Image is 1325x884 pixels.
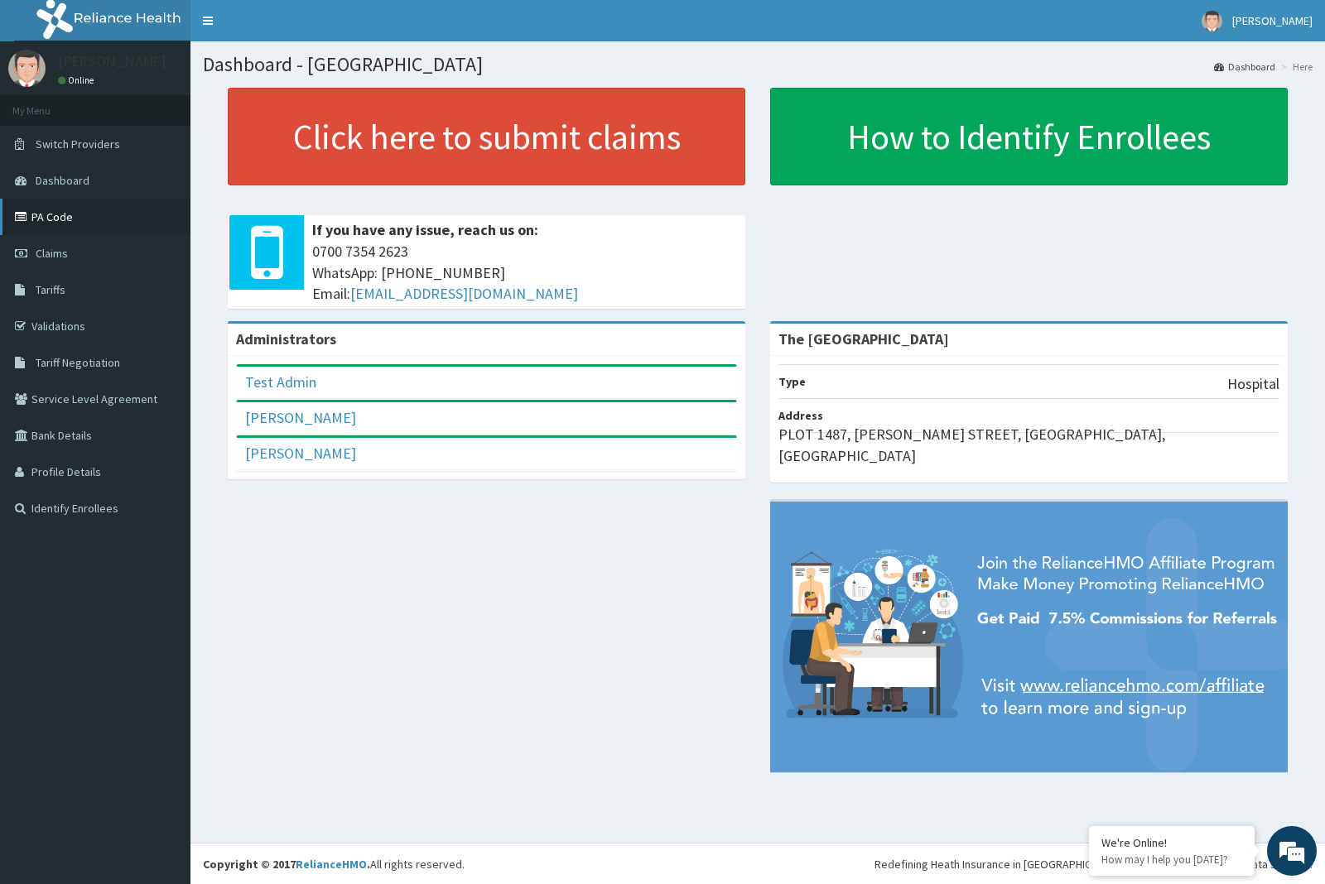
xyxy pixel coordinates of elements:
span: Tariff Negotiation [36,355,120,370]
span: [PERSON_NAME] [1232,13,1313,28]
img: User Image [1202,11,1222,31]
li: Here [1277,60,1313,74]
strong: Copyright © 2017 . [203,857,370,872]
h1: Dashboard - [GEOGRAPHIC_DATA] [203,54,1313,75]
span: Tariffs [36,282,65,297]
a: [PERSON_NAME] [245,408,356,427]
a: How to Identify Enrollees [770,88,1288,185]
a: Dashboard [1214,60,1275,74]
span: 0700 7354 2623 WhatsApp: [PHONE_NUMBER] Email: [312,241,737,305]
span: Claims [36,246,68,261]
div: We're Online! [1101,835,1242,850]
p: PLOT 1487, [PERSON_NAME] STREET, [GEOGRAPHIC_DATA], [GEOGRAPHIC_DATA] [778,424,1279,466]
strong: The [GEOGRAPHIC_DATA] [778,329,949,348]
span: Switch Providers [36,137,120,151]
a: Online [58,74,98,86]
b: Type [778,374,806,389]
a: Click here to submit claims [228,88,745,185]
div: Redefining Heath Insurance in [GEOGRAPHIC_DATA] using Telemedicine and Data Science! [874,856,1313,872]
a: [EMAIL_ADDRESS][DOMAIN_NAME] [350,284,578,303]
img: User Image [8,50,46,87]
a: [PERSON_NAME] [245,444,356,463]
div: Chat with us now [86,93,278,114]
img: d_794563401_company_1708531726252_794563401 [31,83,67,124]
b: Administrators [236,329,336,348]
p: How may I help you today? [1101,853,1242,867]
img: provider-team-banner.png [770,502,1288,772]
b: Address [778,408,823,423]
a: RelianceHMO [296,857,367,872]
textarea: Type your message and hit 'Enter' [8,452,316,510]
span: Dashboard [36,173,89,188]
span: We're online! [96,209,229,376]
p: Hospital [1227,373,1279,395]
div: Minimize live chat window [272,8,311,48]
a: Test Admin [245,372,316,392]
p: [PERSON_NAME] [58,54,166,69]
b: If you have any issue, reach us on: [312,220,538,239]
